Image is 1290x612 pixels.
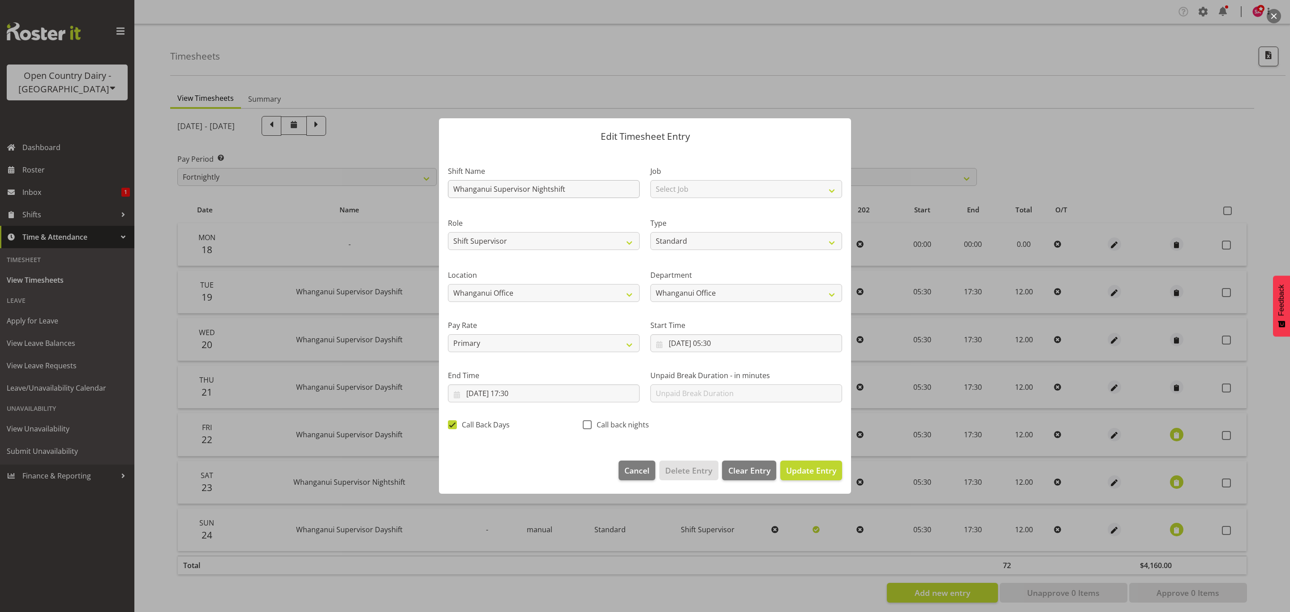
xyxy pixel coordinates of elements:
label: End Time [448,370,640,381]
button: Feedback - Show survey [1273,276,1290,336]
label: Role [448,218,640,228]
span: Cancel [624,465,649,476]
label: Unpaid Break Duration - in minutes [650,370,842,381]
span: Call Back Days [457,420,510,429]
label: Shift Name [448,166,640,177]
input: Shift Name [448,180,640,198]
span: Clear Entry [728,465,770,476]
span: Update Entry [786,465,836,476]
p: Edit Timesheet Entry [448,132,842,141]
label: Pay Rate [448,320,640,331]
span: Feedback [1277,284,1286,316]
input: Click to select... [448,384,640,402]
button: Cancel [619,461,655,480]
label: Location [448,270,640,280]
button: Delete Entry [659,461,718,480]
label: Job [650,166,842,177]
button: Clear Entry [722,461,776,480]
label: Type [650,218,842,228]
input: Click to select... [650,334,842,352]
label: Start Time [650,320,842,331]
span: Delete Entry [665,465,712,476]
button: Update Entry [780,461,842,480]
input: Unpaid Break Duration [650,384,842,402]
label: Department [650,270,842,280]
span: Call back nights [592,420,649,429]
